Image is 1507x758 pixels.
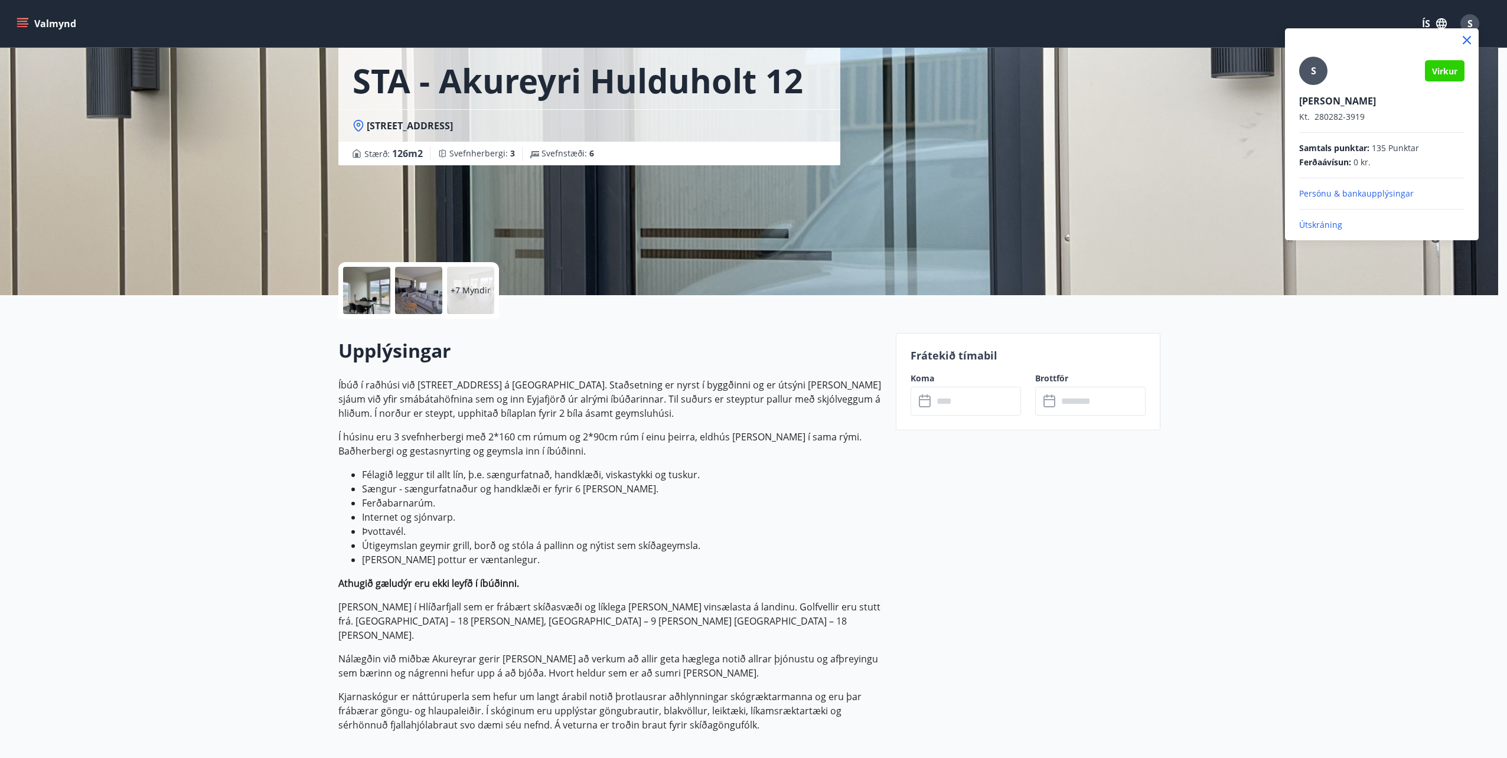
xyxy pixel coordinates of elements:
p: Útskráning [1299,219,1464,231]
span: Virkur [1432,66,1457,77]
p: Persónu & bankaupplýsingar [1299,188,1464,200]
span: S [1311,64,1316,77]
span: 0 kr. [1353,156,1371,168]
p: [PERSON_NAME] [1299,94,1464,107]
span: 135 Punktar [1372,142,1419,154]
p: 280282-3919 [1299,111,1464,123]
span: Kt. [1299,111,1310,122]
span: Ferðaávísun : [1299,156,1351,168]
span: Samtals punktar : [1299,142,1369,154]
